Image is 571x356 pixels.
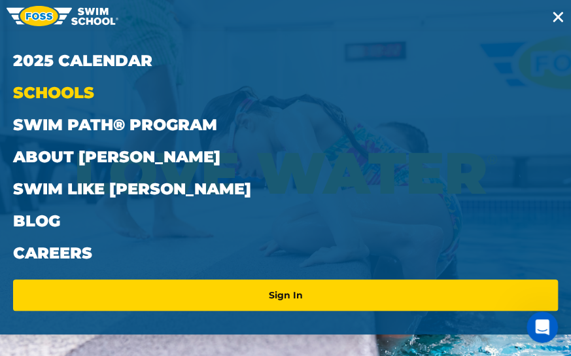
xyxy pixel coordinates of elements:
[13,141,558,173] a: About [PERSON_NAME]
[7,6,118,26] img: FOSS Swim School Logo
[545,7,571,25] button: Toggle navigation
[13,237,558,269] a: Careers
[13,205,558,237] a: Blog
[527,311,558,343] iframe: Intercom live chat
[13,44,558,77] a: 2025 Calendar
[13,173,558,205] a: Swim Like [PERSON_NAME]
[13,109,558,141] a: Swim Path® Program
[13,77,558,109] a: Schools
[18,285,553,306] a: Sign In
